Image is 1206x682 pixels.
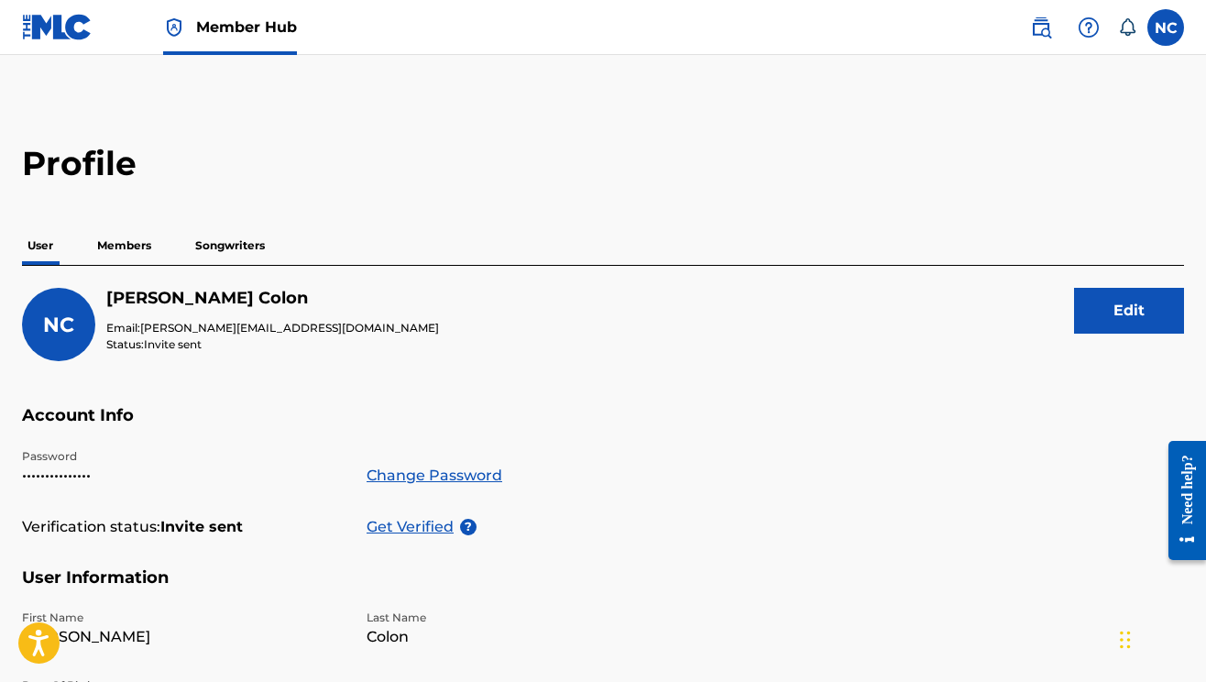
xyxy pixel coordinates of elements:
[22,448,345,465] p: Password
[1155,427,1206,575] iframe: Resource Center
[1074,288,1184,334] button: Edit
[106,336,439,353] p: Status:
[140,321,439,335] span: [PERSON_NAME][EMAIL_ADDRESS][DOMAIN_NAME]
[22,567,1184,610] h5: User Information
[367,465,502,487] a: Change Password
[1118,18,1136,37] div: Notifications
[106,320,439,336] p: Email:
[190,226,270,265] p: Songwriters
[1114,594,1206,682] iframe: Chat Widget
[22,143,1184,184] h2: Profile
[106,288,439,309] h5: Natalie Colon
[22,405,1184,448] h5: Account Info
[1147,9,1184,46] div: User Menu
[1078,16,1100,38] img: help
[22,626,345,648] p: [PERSON_NAME]
[1030,16,1052,38] img: search
[196,16,297,38] span: Member Hub
[163,16,185,38] img: Top Rightsholder
[22,516,160,538] p: Verification status:
[1070,9,1107,46] div: Help
[22,465,345,487] p: •••••••••••••••
[367,516,460,538] p: Get Verified
[22,226,59,265] p: User
[22,14,93,40] img: MLC Logo
[1023,9,1059,46] a: Public Search
[22,610,345,626] p: First Name
[92,226,157,265] p: Members
[367,626,689,648] p: Colon
[144,337,202,351] span: Invite sent
[160,516,243,538] strong: Invite sent
[43,313,74,337] span: NC
[1120,612,1131,667] div: Drag
[367,610,689,626] p: Last Name
[460,519,477,535] span: ?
